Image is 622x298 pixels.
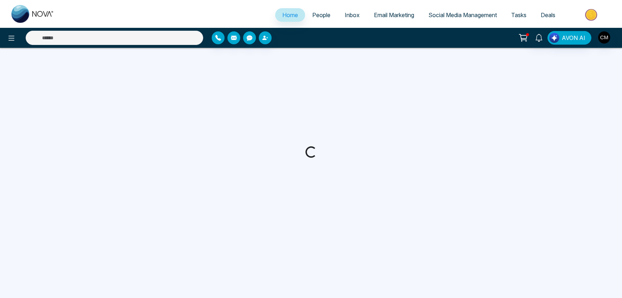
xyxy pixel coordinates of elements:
[345,11,360,19] span: Inbox
[367,8,421,22] a: Email Marketing
[566,7,618,23] img: Market-place.gif
[534,8,562,22] a: Deals
[428,11,497,19] span: Social Media Management
[282,11,298,19] span: Home
[511,11,526,19] span: Tasks
[504,8,534,22] a: Tasks
[541,11,555,19] span: Deals
[374,11,414,19] span: Email Marketing
[312,11,330,19] span: People
[305,8,338,22] a: People
[548,31,591,45] button: AVON AI
[562,34,585,42] span: AVON AI
[598,31,610,44] img: User Avatar
[11,5,54,23] img: Nova CRM Logo
[338,8,367,22] a: Inbox
[549,33,559,43] img: Lead Flow
[421,8,504,22] a: Social Media Management
[275,8,305,22] a: Home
